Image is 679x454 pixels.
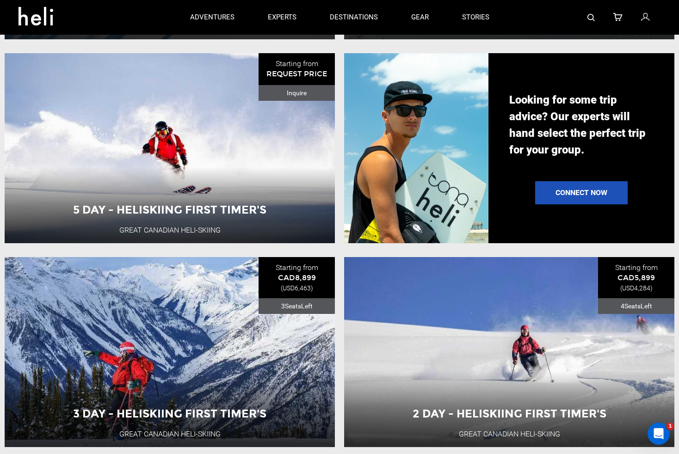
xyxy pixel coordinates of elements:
[667,423,674,430] span: 1
[509,92,654,158] p: Looking for some trip advice? Our experts will hand select the perfect trip for your group.
[648,423,670,445] iframe: Intercom live chat
[190,12,235,22] p: adventures
[268,12,296,22] p: experts
[587,14,595,21] img: search-bar-icon.svg
[535,181,628,204] a: Connect Now
[330,12,378,22] p: destinations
